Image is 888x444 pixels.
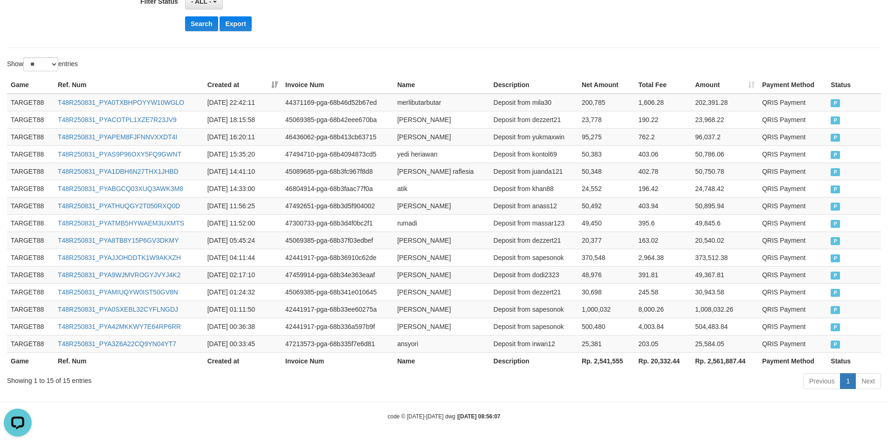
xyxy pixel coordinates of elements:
td: 200,785 [578,94,635,111]
th: Rp. 2,561,887.44 [691,352,758,369]
span: PAID [831,341,840,348]
td: TARGET88 [7,266,54,283]
td: QRIS Payment [758,283,827,301]
td: 50,895.94 [691,197,758,214]
th: Invoice Num [282,76,393,94]
td: 49,367.81 [691,266,758,283]
td: 25,584.05 [691,335,758,352]
th: Rp. 2,541,555 [578,352,635,369]
td: [DATE] 05:45:24 [204,232,282,249]
span: PAID [831,289,840,297]
td: Deposit from irwan12 [490,335,578,352]
a: 1 [840,373,856,389]
a: T48R250831_PYA42MKKWY7E64RP6RR [58,323,181,330]
td: [DATE] 16:20:11 [204,128,282,145]
td: Deposit from yukmaxwin [490,128,578,145]
th: Name [393,352,489,369]
td: rumadi [393,214,489,232]
td: TARGET88 [7,301,54,318]
a: T48R250831_PYAJJOHDDTK1W9AKXZH [58,254,181,261]
th: Game [7,76,54,94]
a: Next [855,373,881,389]
span: PAID [831,116,840,124]
td: QRIS Payment [758,94,827,111]
td: 402.78 [635,163,692,180]
select: Showentries [23,57,58,71]
td: 47459914-pga-68b34e363eaaf [282,266,393,283]
td: 8,000.26 [635,301,692,318]
td: 762.2 [635,128,692,145]
td: 373,512.38 [691,249,758,266]
span: PAID [831,203,840,211]
td: 391.81 [635,266,692,283]
th: Game [7,352,54,369]
th: Payment Method [758,352,827,369]
td: 47492651-pga-68b3d5f904002 [282,197,393,214]
td: QRIS Payment [758,232,827,249]
td: QRIS Payment [758,249,827,266]
a: T48R250831_PYA8TB8Y15P6GV3DKMY [58,237,179,244]
td: [DATE] 22:42:11 [204,94,282,111]
td: 96,037.2 [691,128,758,145]
td: TARGET88 [7,214,54,232]
td: [DATE] 01:11:50 [204,301,282,318]
td: QRIS Payment [758,145,827,163]
td: TARGET88 [7,232,54,249]
span: PAID [831,306,840,314]
td: 50,348 [578,163,635,180]
th: Payment Method [758,76,827,94]
td: TARGET88 [7,145,54,163]
td: 403.06 [635,145,692,163]
a: T48R250831_PYA0TXBHPOYYW10WGLO [58,99,184,106]
button: Open LiveChat chat widget [4,4,32,32]
label: Show entries [7,57,78,71]
span: PAID [831,168,840,176]
td: 47300733-pga-68b3d4f0bc2f1 [282,214,393,232]
td: 1,008,032.26 [691,301,758,318]
td: QRIS Payment [758,128,827,145]
td: 23,778 [578,111,635,128]
th: Created at [204,352,282,369]
button: Export [220,16,251,31]
td: Deposit from dezzert21 [490,111,578,128]
td: QRIS Payment [758,335,827,352]
th: Total Fee [635,76,692,94]
td: Deposit from mila30 [490,94,578,111]
td: [DATE] 00:33:45 [204,335,282,352]
td: TARGET88 [7,128,54,145]
a: T48R250831_PYA1DBH6N27THX1JHBD [58,168,179,175]
div: Showing 1 to 15 of 15 entries [7,372,363,385]
td: TARGET88 [7,163,54,180]
a: T48R250831_PYAS9P96OXY5FQ9GWNT [58,150,181,158]
td: [PERSON_NAME] [393,301,489,318]
td: 25,381 [578,335,635,352]
td: 504,483.84 [691,318,758,335]
a: T48R250831_PYA9WJMVROGYJVYJ4K2 [58,271,181,279]
a: T48R250831_PYATMB5HYWAEM3UXMTS [58,219,184,227]
td: QRIS Payment [758,266,827,283]
a: T48R250831_PYATHUQGY2T050RXQ0D [58,202,180,210]
td: TARGET88 [7,111,54,128]
td: ansyori [393,335,489,352]
td: [DATE] 14:41:10 [204,163,282,180]
td: [DATE] 04:11:44 [204,249,282,266]
td: 45069385-pga-68b37f03edbef [282,232,393,249]
td: 50,786.06 [691,145,758,163]
td: 403.94 [635,197,692,214]
th: Invoice Num [282,352,393,369]
th: Created at: activate to sort column ascending [204,76,282,94]
td: 2,964.38 [635,249,692,266]
th: Net Amount [578,76,635,94]
td: QRIS Payment [758,301,827,318]
td: [DATE] 01:24:32 [204,283,282,301]
td: QRIS Payment [758,318,827,335]
td: 163.02 [635,232,692,249]
a: T48R250831_PYA0SXEBL32CYFLNGDJ [58,306,178,313]
td: QRIS Payment [758,197,827,214]
td: [PERSON_NAME] [393,128,489,145]
td: 190.22 [635,111,692,128]
td: 47494710-pga-68b4094873cd5 [282,145,393,163]
td: 50,492 [578,197,635,214]
td: [PERSON_NAME] [393,249,489,266]
td: 24,552 [578,180,635,197]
